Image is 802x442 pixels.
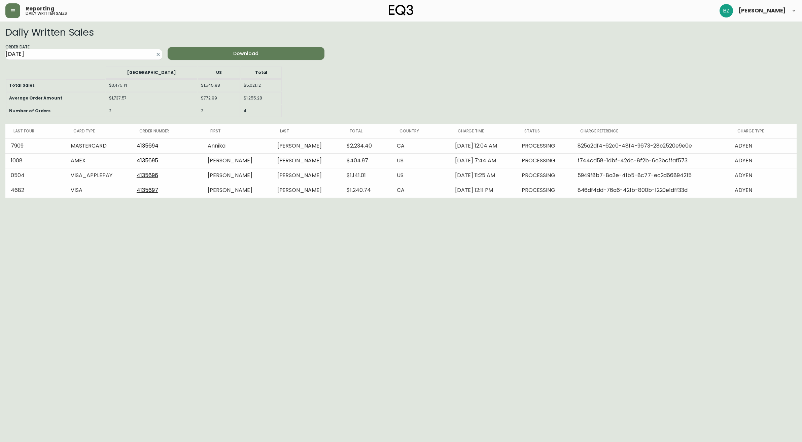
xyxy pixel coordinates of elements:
span: Download [173,49,319,58]
td: [PERSON_NAME] [202,153,272,168]
td: 846df4dd-76a6-421b-800b-1220e1dff33d [572,183,729,198]
td: PROCESSING [516,153,572,168]
td: PROCESSING [516,168,572,183]
td: [PERSON_NAME] [272,138,341,153]
th: First [202,124,272,138]
td: AMEX [65,153,131,168]
td: 2 [198,105,240,117]
td: 0504 [5,168,65,183]
img: 603957c962080f772e6770b96f84fb5c [720,4,733,17]
td: [PERSON_NAME] [272,153,341,168]
th: Last [272,124,341,138]
td: CA [391,183,450,198]
td: 825a2df4-62c0-48f4-9673-28c2520e9e0e [572,138,729,153]
th: Country [391,124,450,138]
th: Last Four [5,124,65,138]
td: 4 [241,105,282,117]
td: PROCESSING [516,138,572,153]
td: f744cd58-1dbf-42dc-8f2b-6e3bcffaf573 [572,153,729,168]
b: Number of Orders [9,108,50,114]
td: PROCESSING [516,183,572,198]
th: Charge Type [729,124,797,138]
td: VISA_APPLEPAY [65,168,131,183]
b: Total Sales [9,82,35,88]
th: [GEOGRAPHIC_DATA] [106,67,198,79]
td: MASTERCARD [65,138,131,153]
td: Annika [202,138,272,153]
a: 4135695 [137,157,158,164]
span: Reporting [26,6,55,11]
th: Order Number [131,124,202,138]
td: $1,737.57 [106,92,198,104]
td: [DATE] 7:44 AM [450,153,517,168]
td: VISA [65,183,131,198]
td: 5949f8b7-8a3e-41b5-8c77-ec2d66894215 [572,168,729,183]
th: Charge Time [450,124,517,138]
td: $3,475.14 [106,79,198,91]
img: logo [389,5,414,15]
td: ADYEN [729,168,797,183]
td: [PERSON_NAME] [202,183,272,198]
th: Total [341,124,391,138]
th: Card Type [65,124,131,138]
a: 4135696 [137,171,158,179]
td: CA [391,138,450,153]
td: ADYEN [729,153,797,168]
th: Total [241,67,282,79]
input: mm/dd/yyyy [5,49,151,60]
td: [DATE] 11:25 AM [450,168,517,183]
td: US [391,153,450,168]
th: US [198,67,240,79]
td: $2,234.40 [341,138,391,153]
td: ADYEN [729,138,797,153]
h2: Daily Written Sales [5,27,487,38]
h5: daily written sales [26,11,67,15]
td: [DATE] 12:11 PM [450,183,517,198]
td: 1008 [5,153,65,168]
td: [PERSON_NAME] [202,168,272,183]
td: ADYEN [729,183,797,198]
th: Status [516,124,572,138]
td: $404.97 [341,153,391,168]
td: $1,545.98 [198,79,240,91]
td: $1,255.28 [241,92,282,104]
td: $1,240.74 [341,183,391,198]
a: 4135694 [137,142,159,150]
td: $1,141.01 [341,168,391,183]
td: [PERSON_NAME] [272,183,341,198]
span: [PERSON_NAME] [738,8,786,13]
button: Download [168,47,324,60]
td: $772.99 [198,92,240,104]
td: [PERSON_NAME] [272,168,341,183]
td: US [391,168,450,183]
th: Charge Reference [572,124,729,138]
td: [DATE] 12:04 AM [450,138,517,153]
td: $5,021.12 [241,79,282,91]
td: 7909 [5,138,65,153]
td: 2 [106,105,198,117]
a: 4135697 [137,186,158,194]
b: Average Order Amount [9,95,62,101]
td: 4682 [5,183,65,198]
